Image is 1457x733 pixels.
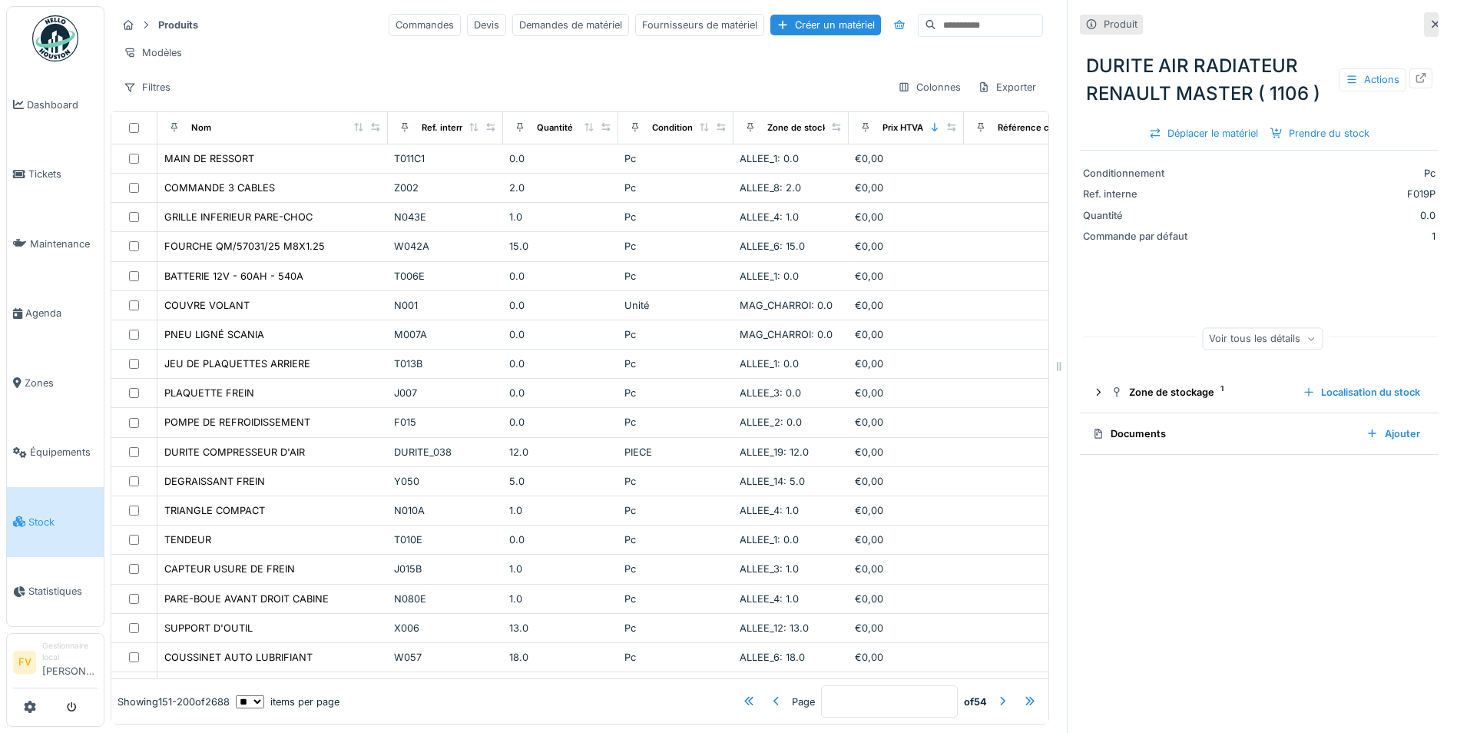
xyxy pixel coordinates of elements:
[164,415,310,430] div: POMPE DE REFROIDISSEMENT
[13,640,98,688] a: FV Gestionnaire local[PERSON_NAME]
[624,269,727,284] div: Pc
[855,503,958,518] div: €0,00
[855,562,958,576] div: €0,00
[394,151,497,166] div: T011C1
[855,415,958,430] div: €0,00
[1083,187,1198,201] div: Ref. interne
[394,181,497,195] div: Z002
[509,532,612,547] div: 0.0
[855,151,958,166] div: €0,00
[770,15,881,35] div: Créer un matériel
[740,622,809,634] span: ALLEE_12: 13.0
[164,357,310,371] div: JEU DE PLAQUETTES ARRIERE
[27,98,98,112] span: Dashboard
[509,239,612,254] div: 15.0
[28,167,98,181] span: Tickets
[998,121,1098,134] div: Référence constructeur
[509,327,612,342] div: 0.0
[164,269,303,284] div: BATTERIE 12V - 60AH - 540A
[855,327,958,342] div: €0,00
[28,584,98,599] span: Statistiques
[855,386,958,400] div: €0,00
[394,269,497,284] div: T006E
[1143,123,1264,144] div: Déplacer le matériel
[152,18,204,32] strong: Produits
[855,532,958,547] div: €0,00
[740,387,801,399] span: ALLEE_3: 0.0
[394,621,497,635] div: X006
[882,121,923,134] div: Prix HTVA
[32,15,78,61] img: Badge_color-CXgf-gQk.svg
[25,376,98,390] span: Zones
[624,445,727,459] div: PIECE
[740,652,805,663] span: ALLEE_6: 18.0
[394,327,497,342] div: M007A
[635,14,764,36] div: Fournisseurs de matériel
[7,348,104,418] a: Zones
[624,532,727,547] div: Pc
[1264,123,1376,144] div: Prendre du stock
[28,515,98,529] span: Stock
[164,474,265,489] div: DEGRAISSANT FREIN
[7,70,104,140] a: Dashboard
[509,445,612,459] div: 12.0
[1204,166,1435,181] div: Pc
[164,298,250,313] div: COUVRE VOLANT
[855,239,958,254] div: €0,00
[624,650,727,665] div: Pc
[855,269,958,284] div: €0,00
[30,237,98,251] span: Maintenance
[740,593,799,605] span: ALLEE_4: 1.0
[164,151,254,166] div: MAIN DE RESSORT
[13,651,36,674] li: FV
[30,445,98,459] span: Équipements
[509,621,612,635] div: 13.0
[624,415,727,430] div: Pc
[118,694,230,708] div: Showing 151 - 200 of 2688
[509,181,612,195] div: 2.0
[740,240,805,252] span: ALLEE_6: 15.0
[422,121,470,134] div: Ref. interne
[855,181,958,195] div: €0,00
[394,474,497,489] div: Y050
[394,445,497,459] div: DURITE_038
[467,14,506,36] div: Devis
[855,298,958,313] div: €0,00
[740,416,802,428] span: ALLEE_2: 0.0
[512,14,629,36] div: Demandes de matériel
[509,503,612,518] div: 1.0
[1083,208,1198,223] div: Quantité
[164,562,295,576] div: CAPTEUR USURE DE FREIN
[624,181,727,195] div: Pc
[1086,378,1432,406] summary: Zone de stockage1Localisation du stock
[1083,166,1198,181] div: Conditionnement
[394,562,497,576] div: J015B
[855,650,958,665] div: €0,00
[164,327,264,342] div: PNEU LIGNÉ SCANIA
[394,239,497,254] div: W042A
[624,592,727,606] div: Pc
[394,532,497,547] div: T010E
[624,239,727,254] div: Pc
[624,357,727,371] div: Pc
[394,592,497,606] div: N080E
[509,415,612,430] div: 0.0
[1083,229,1198,244] div: Commande par défaut
[1092,426,1354,441] div: Documents
[509,650,612,665] div: 18.0
[394,298,497,313] div: N001
[1296,382,1426,403] div: Localisation du stock
[1360,423,1426,444] div: Ajouter
[42,640,98,685] li: [PERSON_NAME]
[740,153,799,164] span: ALLEE_1: 0.0
[740,182,801,194] span: ALLEE_8: 2.0
[394,357,497,371] div: T013B
[509,592,612,606] div: 1.0
[236,694,339,708] div: items per page
[624,386,727,400] div: Pc
[537,121,573,134] div: Quantité
[509,269,612,284] div: 0.0
[855,474,958,489] div: €0,00
[624,503,727,518] div: Pc
[1204,187,1435,201] div: F019P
